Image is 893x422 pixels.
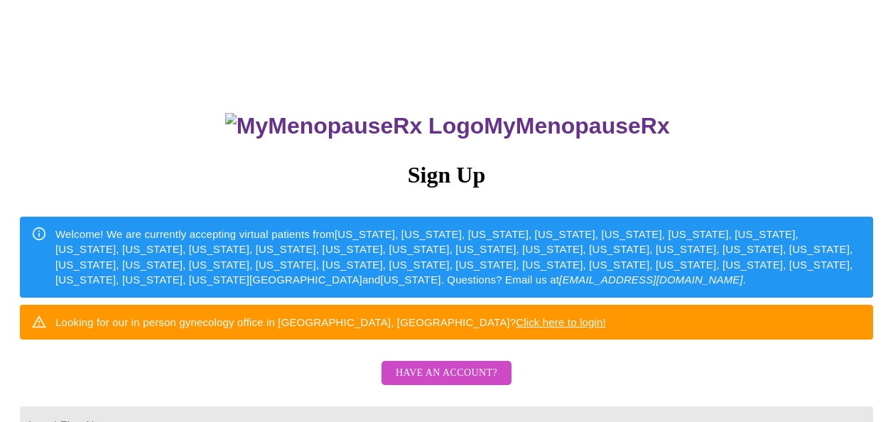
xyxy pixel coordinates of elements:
h3: MyMenopauseRx [22,113,874,139]
span: Have an account? [396,364,497,382]
a: Click here to login! [516,316,606,328]
div: Welcome! We are currently accepting virtual patients from [US_STATE], [US_STATE], [US_STATE], [US... [55,221,862,293]
h3: Sign Up [20,162,873,188]
img: MyMenopauseRx Logo [225,113,484,139]
em: [EMAIL_ADDRESS][DOMAIN_NAME] [559,274,743,286]
div: Looking for our in person gynecology office in [GEOGRAPHIC_DATA], [GEOGRAPHIC_DATA]? [55,309,606,335]
a: Have an account? [378,377,515,389]
button: Have an account? [381,361,512,386]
